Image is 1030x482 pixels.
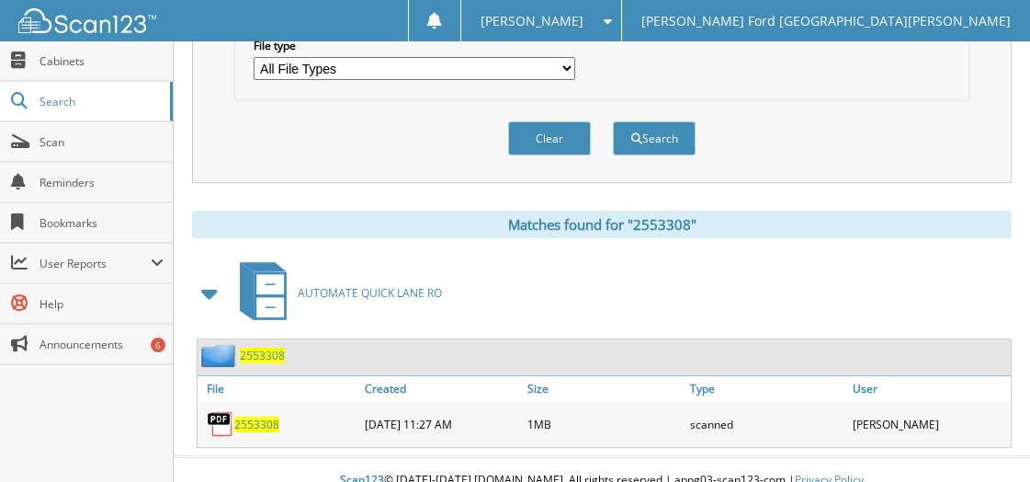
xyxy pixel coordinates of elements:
iframe: Chat Widget [938,394,1030,482]
span: Search [40,94,161,109]
span: AUTOMATE QUICK LANE RO [298,285,442,301]
button: Search [613,121,696,155]
a: Created [360,376,523,401]
div: scanned [685,406,848,442]
div: Matches found for "2553308" [192,211,1012,238]
img: scan123-logo-white.svg [18,8,156,33]
img: folder2.png [201,344,240,367]
span: Help [40,296,164,312]
span: Announcements [40,337,164,352]
a: Size [523,376,685,401]
div: [DATE] 11:27 AM [360,406,523,442]
span: Bookmarks [40,215,164,231]
a: 2553308 [240,348,285,363]
div: 6 [151,338,165,352]
a: Type [685,376,848,401]
label: File type [254,38,575,53]
div: 1MB [523,406,685,442]
img: PDF.png [207,410,234,438]
span: User Reports [40,256,151,271]
span: Scan [40,134,164,150]
span: [PERSON_NAME] [481,16,583,27]
span: Reminders [40,175,164,190]
span: Cabinets [40,53,164,69]
a: User [848,376,1011,401]
a: AUTOMATE QUICK LANE RO [229,257,442,329]
button: Clear [508,121,591,155]
div: [PERSON_NAME] [848,406,1011,442]
a: 2553308 [234,417,279,432]
a: File [198,376,360,401]
span: [PERSON_NAME] Ford [GEOGRAPHIC_DATA][PERSON_NAME] [641,16,1011,27]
